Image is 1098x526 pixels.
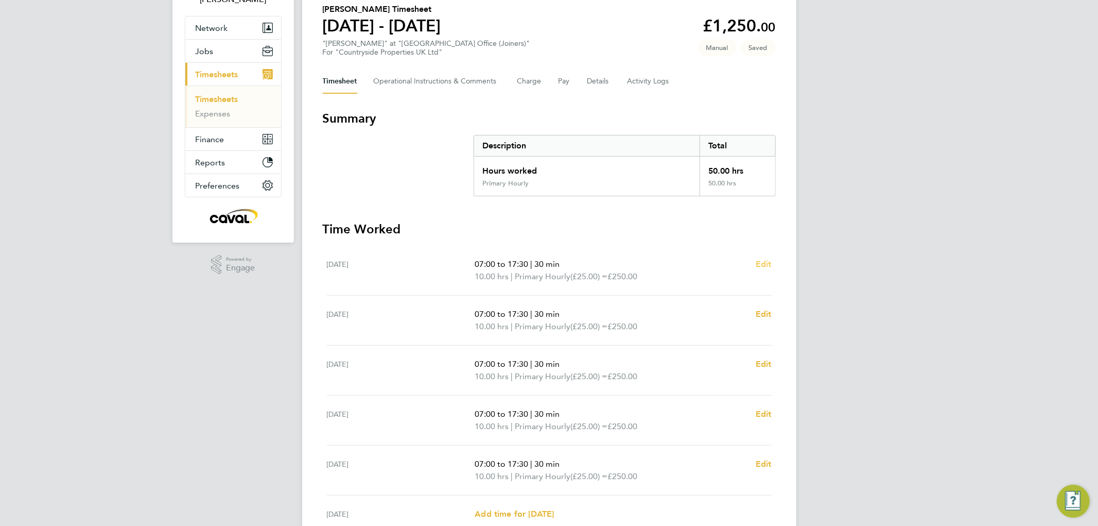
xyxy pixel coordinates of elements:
[511,371,513,381] span: |
[511,471,513,481] span: |
[756,259,772,269] span: Edit
[515,320,570,333] span: Primary Hourly
[1057,485,1090,518] button: Engage Resource Center
[530,309,532,319] span: |
[474,135,776,196] div: Summary
[607,272,637,281] span: £250.00
[475,309,528,319] span: 07:00 to 17:30
[607,371,637,381] span: £250.00
[698,39,737,56] span: This timesheet was manually created.
[587,69,611,94] button: Details
[475,409,528,419] span: 07:00 to 17:30
[475,259,528,269] span: 07:00 to 17:30
[628,69,671,94] button: Activity Logs
[185,128,281,150] button: Finance
[756,309,772,319] span: Edit
[323,110,776,127] h3: Summary
[570,371,607,381] span: (£25.00) =
[207,208,258,224] img: caval-logo-retina.png
[185,208,282,224] a: Go to home page
[703,16,776,36] app-decimal: £1,250.
[570,321,607,331] span: (£25.00) =
[196,46,214,56] span: Jobs
[196,181,240,191] span: Preferences
[323,69,357,94] button: Timesheet
[196,94,238,104] a: Timesheets
[482,179,529,188] div: Primary Hourly
[570,471,607,481] span: (£25.00) =
[185,174,281,197] button: Preferences
[475,471,509,481] span: 10.00 hrs
[741,39,776,56] span: This timesheet is Saved.
[327,258,475,283] div: [DATE]
[323,48,530,57] div: For "Countryside Properties UK Ltd"
[185,151,281,174] button: Reports
[475,371,509,381] span: 10.00 hrs
[530,259,532,269] span: |
[474,157,700,179] div: Hours worked
[515,470,570,483] span: Primary Hourly
[323,221,776,237] h3: Time Worked
[196,109,231,118] a: Expenses
[515,370,570,383] span: Primary Hourly
[534,459,560,469] span: 30 min
[511,272,513,281] span: |
[211,255,255,275] a: Powered byEngage
[570,272,607,281] span: (£25.00) =
[756,358,772,370] a: Edit
[226,255,255,264] span: Powered by
[700,157,775,179] div: 50.00 hrs
[534,259,560,269] span: 30 min
[185,40,281,62] button: Jobs
[700,179,775,196] div: 50.00 hrs
[756,458,772,470] a: Edit
[530,409,532,419] span: |
[475,508,554,520] a: Add time for [DATE]
[756,258,772,270] a: Edit
[517,69,542,94] button: Charge
[475,509,554,519] span: Add time for [DATE]
[756,409,772,419] span: Edit
[756,459,772,469] span: Edit
[327,508,475,520] div: [DATE]
[226,264,255,273] span: Engage
[185,86,281,127] div: Timesheets
[374,69,501,94] button: Operational Instructions & Comments
[475,359,528,369] span: 07:00 to 17:30
[196,23,228,33] span: Network
[475,321,509,331] span: 10.00 hrs
[196,134,224,144] span: Finance
[327,308,475,333] div: [DATE]
[534,359,560,369] span: 30 min
[534,409,560,419] span: 30 min
[559,69,571,94] button: Pay
[761,20,776,35] span: 00
[323,39,530,57] div: "[PERSON_NAME]" at "[GEOGRAPHIC_DATA] Office (Joiners)"
[475,459,528,469] span: 07:00 to 17:30
[607,321,637,331] span: £250.00
[327,458,475,483] div: [DATE]
[327,408,475,433] div: [DATE]
[185,16,281,39] button: Network
[534,309,560,319] span: 30 min
[570,421,607,431] span: (£25.00) =
[700,135,775,156] div: Total
[475,272,509,281] span: 10.00 hrs
[475,421,509,431] span: 10.00 hrs
[196,158,225,167] span: Reports
[756,308,772,320] a: Edit
[511,321,513,331] span: |
[515,420,570,433] span: Primary Hourly
[196,70,238,79] span: Timesheets
[511,421,513,431] span: |
[756,359,772,369] span: Edit
[530,459,532,469] span: |
[323,3,441,15] h2: [PERSON_NAME] Timesheet
[530,359,532,369] span: |
[756,408,772,420] a: Edit
[185,63,281,86] button: Timesheets
[474,135,700,156] div: Description
[515,270,570,283] span: Primary Hourly
[323,15,441,36] h1: [DATE] - [DATE]
[607,471,637,481] span: £250.00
